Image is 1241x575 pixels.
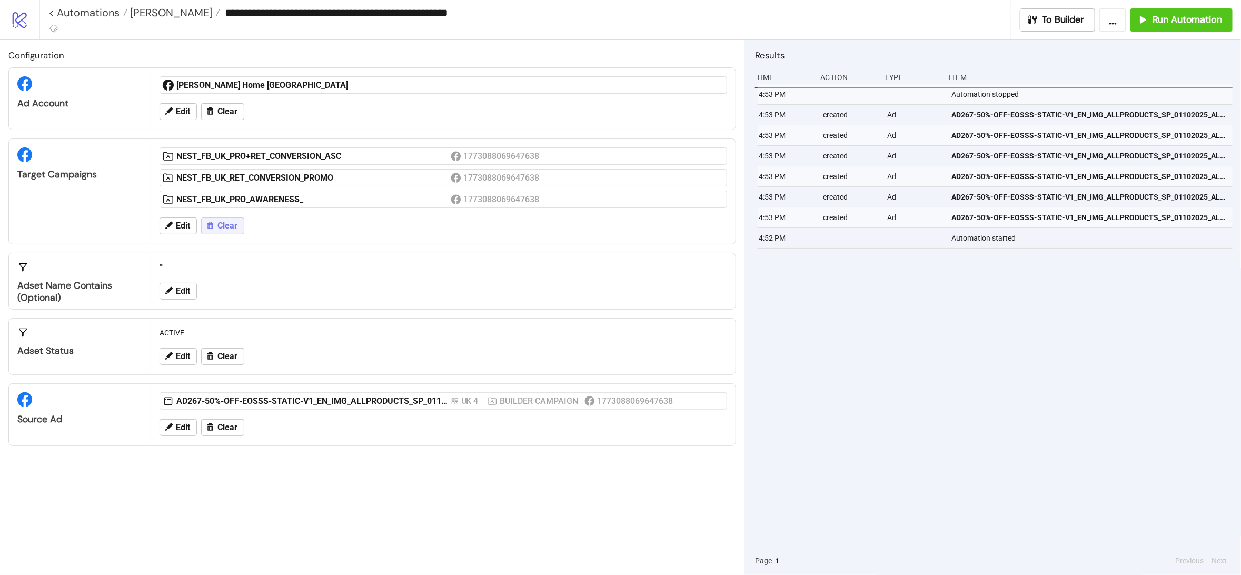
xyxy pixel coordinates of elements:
[822,125,879,145] div: created
[217,352,237,361] span: Clear
[948,67,1233,87] div: Item
[201,348,244,365] button: Clear
[886,187,943,207] div: Ad
[951,109,1228,121] span: AD267-50%-OFF-EOSSS-STATIC-V1_EN_IMG_ALLPRODUCTS_SP_01102025_ALLG_CC_SC1_USP1_EOSS-25
[176,221,190,231] span: Edit
[951,105,1228,125] a: AD267-50%-OFF-EOSSS-STATIC-V1_EN_IMG_ALLPRODUCTS_SP_01102025_ALLG_CC_SC1_USP1_EOSS-25
[950,228,1235,248] div: Automation started
[886,146,943,166] div: Ad
[758,166,815,186] div: 4:53 PM
[217,423,237,432] span: Clear
[822,146,879,166] div: created
[758,125,815,145] div: 4:53 PM
[176,352,190,361] span: Edit
[1020,8,1096,32] button: To Builder
[886,166,943,186] div: Ad
[1172,555,1207,567] button: Previous
[17,345,142,357] div: Adset Status
[951,146,1228,166] a: AD267-50%-OFF-EOSSS-STATIC-V1_EN_IMG_ALLPRODUCTS_SP_01102025_ALLG_CC_SC1_USP1_EOSS-25
[886,207,943,227] div: Ad
[500,394,580,408] div: BUILDER CAMPAIGN
[17,413,142,425] div: Source Ad
[176,107,190,116] span: Edit
[755,67,812,87] div: Time
[48,7,127,18] a: < Automations
[1130,8,1233,32] button: Run Automation
[755,48,1233,62] h2: Results
[886,105,943,125] div: Ad
[17,97,142,110] div: Ad Account
[176,395,451,407] div: AD267-50%-OFF-EOSSS-STATIC-V1_EN_IMG_ALLPRODUCTS_SP_01102025_ALLG_CC_SC1_USP1_EOSS-25
[1043,14,1085,26] span: To Builder
[819,67,876,87] div: Action
[1209,555,1230,567] button: Next
[758,187,815,207] div: 4:53 PM
[951,187,1228,207] a: AD267-50%-OFF-EOSSS-STATIC-V1_EN_IMG_ALLPRODUCTS_SP_01102025_ALLG_CC_SC1_USP1_EOSS-25
[758,105,815,125] div: 4:53 PM
[160,103,197,120] button: Edit
[822,166,879,186] div: created
[160,419,197,436] button: Edit
[951,150,1228,162] span: AD267-50%-OFF-EOSSS-STATIC-V1_EN_IMG_ALLPRODUCTS_SP_01102025_ALLG_CC_SC1_USP1_EOSS-25
[176,172,451,184] div: NEST_FB_UK_RET_CONVERSION_PROMO
[461,394,483,408] div: UK 4
[176,194,451,205] div: NEST_FB_UK_PRO_AWARENESS_
[950,84,1235,104] div: Automation stopped
[17,280,142,304] div: Adset Name contains (optional)
[127,7,220,18] a: [PERSON_NAME]
[597,394,674,408] div: 1773088069647638
[755,555,772,567] span: Page
[201,103,244,120] button: Clear
[758,207,815,227] div: 4:53 PM
[951,191,1228,203] span: AD267-50%-OFF-EOSSS-STATIC-V1_EN_IMG_ALLPRODUCTS_SP_01102025_ALLG_CC_SC1_USP1_EOSS-25
[772,555,782,567] button: 1
[176,286,190,296] span: Edit
[176,80,451,91] div: [PERSON_NAME] Home [GEOGRAPHIC_DATA]
[758,228,815,248] div: 4:52 PM
[758,146,815,166] div: 4:53 PM
[951,207,1228,227] a: AD267-50%-OFF-EOSSS-STATIC-V1_EN_IMG_ALLPRODUCTS_SP_01102025_ALLG_CC_SC1_USP1_EOSS-25
[822,207,879,227] div: created
[155,323,731,343] div: ACTIVE
[176,423,190,432] span: Edit
[951,212,1228,223] span: AD267-50%-OFF-EOSSS-STATIC-V1_EN_IMG_ALLPRODUCTS_SP_01102025_ALLG_CC_SC1_USP1_EOSS-25
[951,125,1228,145] a: AD267-50%-OFF-EOSSS-STATIC-V1_EN_IMG_ALLPRODUCTS_SP_01102025_ALLG_CC_SC1_USP1_EOSS-25
[822,105,879,125] div: created
[160,348,197,365] button: Edit
[155,257,731,277] div: ""
[822,187,879,207] div: created
[463,193,541,206] div: 1773088069647638
[951,166,1228,186] a: AD267-50%-OFF-EOSSS-STATIC-V1_EN_IMG_ALLPRODUCTS_SP_01102025_ALLG_CC_SC1_USP1_EOSS-25
[176,151,451,162] div: NEST_FB_UK_PRO+RET_CONVERSION_ASC
[17,168,142,181] div: Target Campaigns
[217,221,237,231] span: Clear
[758,84,815,104] div: 4:53 PM
[201,419,244,436] button: Clear
[160,217,197,234] button: Edit
[127,6,212,19] span: [PERSON_NAME]
[886,125,943,145] div: Ad
[217,107,237,116] span: Clear
[883,67,940,87] div: Type
[463,171,541,184] div: 1773088069647638
[160,283,197,300] button: Edit
[951,130,1228,141] span: AD267-50%-OFF-EOSSS-STATIC-V1_EN_IMG_ALLPRODUCTS_SP_01102025_ALLG_CC_SC1_USP1_EOSS-25
[1153,14,1222,26] span: Run Automation
[951,171,1228,182] span: AD267-50%-OFF-EOSSS-STATIC-V1_EN_IMG_ALLPRODUCTS_SP_01102025_ALLG_CC_SC1_USP1_EOSS-25
[8,48,736,62] h2: Configuration
[463,150,541,163] div: 1773088069647638
[201,217,244,234] button: Clear
[1099,8,1126,32] button: ...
